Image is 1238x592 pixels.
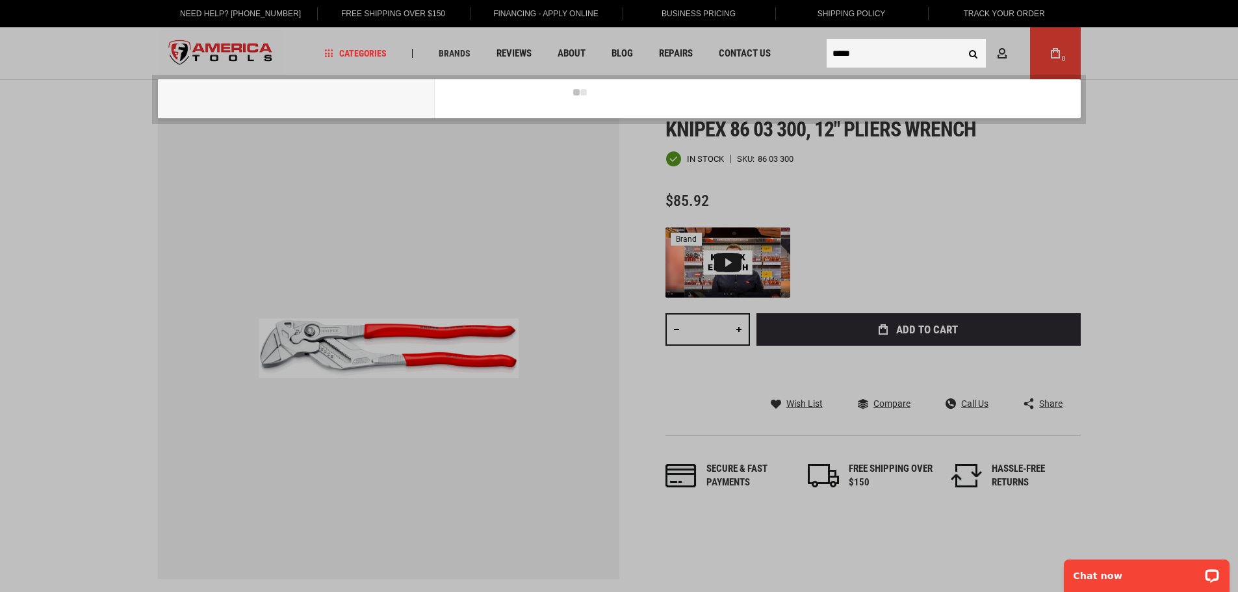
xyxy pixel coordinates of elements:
a: Brands [433,45,476,62]
span: Brands [439,49,471,58]
span: Categories [324,49,387,58]
a: Categories [318,45,393,62]
button: Search [961,41,986,66]
iframe: LiveChat chat widget [1055,551,1238,592]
